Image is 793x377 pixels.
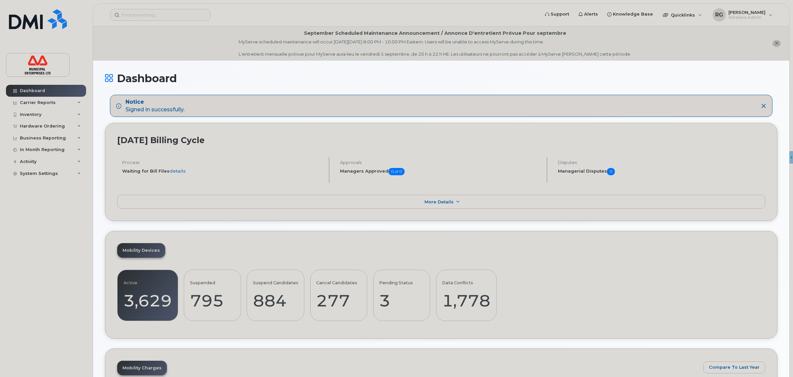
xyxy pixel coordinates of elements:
span: 0 of 0 [388,168,405,175]
h1: Dashboard [105,73,777,84]
a: details [170,168,186,174]
h5: Managers Approved [340,168,541,175]
div: MyServe scheduled maintenance will occur [DATE][DATE] 8:00 PM - 10:00 PM Eastern. Users will be u... [239,39,631,57]
h4: Approvals [340,160,541,165]
a: Pending Status 3 [379,274,424,317]
li: Waiting for Bill Files [122,168,323,174]
h4: Process [122,160,323,165]
a: Cancel Candidates 277 [316,274,361,317]
span: More Details [424,199,454,204]
a: Mobility Charges [117,361,167,375]
a: Data Conflicts 1,778 [442,274,490,317]
a: Suspend Candidates 884 [253,274,298,317]
div: Signed in successfully. [125,98,184,114]
button: close notification [772,40,781,47]
a: Suspended 795 [190,274,235,317]
h5: Managerial Disputes [558,168,765,175]
strong: Notice [125,98,184,106]
span: 0 [607,168,615,175]
h2: [DATE] Billing Cycle [117,135,765,145]
button: Compare To Last Year [703,361,765,373]
div: September Scheduled Maintenance Announcement / Annonce D'entretient Prévue Pour septembre [304,30,566,37]
a: Mobility Devices [117,243,165,258]
h4: Disputes [558,160,765,165]
span: Compare To Last Year [709,364,760,370]
a: Active 3,629 [124,274,172,317]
